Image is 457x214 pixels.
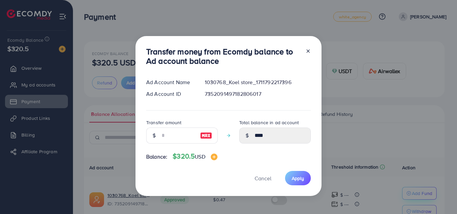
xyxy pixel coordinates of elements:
[199,78,316,86] div: 1030768_Koel store_1711792217396
[239,119,299,126] label: Total balance in ad account
[200,132,212,140] img: image
[173,152,217,161] h4: $320.5
[255,175,271,182] span: Cancel
[146,47,300,66] h3: Transfer money from Ecomdy balance to Ad account balance
[285,171,311,185] button: Apply
[246,171,280,185] button: Cancel
[146,153,167,161] span: Balance:
[146,119,181,126] label: Transfer amount
[199,90,316,98] div: 7352091497182806017
[292,175,304,182] span: Apply
[211,154,217,160] img: image
[141,78,199,86] div: Ad Account Name
[195,153,205,160] span: USD
[141,90,199,98] div: Ad Account ID
[429,184,452,209] iframe: Chat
